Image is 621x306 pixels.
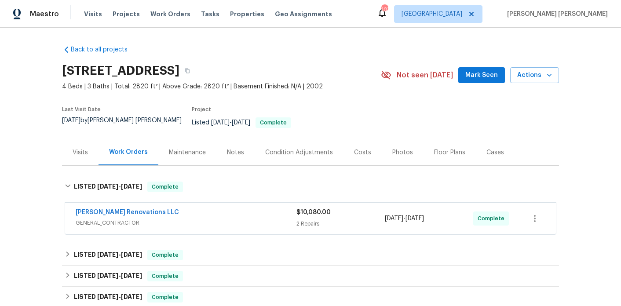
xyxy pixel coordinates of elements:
[97,251,142,258] span: -
[62,266,559,287] div: LISTED [DATE]-[DATE]Complete
[354,148,371,157] div: Costs
[385,214,424,223] span: -
[517,70,552,81] span: Actions
[30,10,59,18] span: Maestro
[402,10,462,18] span: [GEOGRAPHIC_DATA]
[97,273,142,279] span: -
[74,182,142,192] h6: LISTED
[97,251,118,258] span: [DATE]
[232,120,250,126] span: [DATE]
[148,293,182,302] span: Complete
[121,294,142,300] span: [DATE]
[510,67,559,84] button: Actions
[192,120,291,126] span: Listed
[397,71,453,80] span: Not seen [DATE]
[434,148,465,157] div: Floor Plans
[478,214,508,223] span: Complete
[230,10,264,18] span: Properties
[265,148,333,157] div: Condition Adjustments
[392,148,413,157] div: Photos
[296,209,331,215] span: $10,080.00
[62,66,179,75] h2: [STREET_ADDRESS]
[121,183,142,189] span: [DATE]
[73,148,88,157] div: Visits
[121,251,142,258] span: [DATE]
[227,148,244,157] div: Notes
[113,10,140,18] span: Projects
[201,11,219,17] span: Tasks
[381,5,387,14] div: 107
[74,271,142,281] h6: LISTED
[486,148,504,157] div: Cases
[275,10,332,18] span: Geo Assignments
[121,273,142,279] span: [DATE]
[97,183,118,189] span: [DATE]
[150,10,190,18] span: Work Orders
[465,70,498,81] span: Mark Seen
[76,219,296,227] span: GENERAL_CONTRACTOR
[62,117,192,134] div: by [PERSON_NAME] [PERSON_NAME]
[179,63,195,79] button: Copy Address
[458,67,505,84] button: Mark Seen
[84,10,102,18] span: Visits
[109,148,148,157] div: Work Orders
[504,10,608,18] span: [PERSON_NAME] [PERSON_NAME]
[211,120,250,126] span: -
[97,294,118,300] span: [DATE]
[74,292,142,302] h6: LISTED
[211,120,230,126] span: [DATE]
[405,215,424,222] span: [DATE]
[62,244,559,266] div: LISTED [DATE]-[DATE]Complete
[296,219,385,228] div: 2 Repairs
[385,215,403,222] span: [DATE]
[256,120,290,125] span: Complete
[148,182,182,191] span: Complete
[74,250,142,260] h6: LISTED
[62,173,559,201] div: LISTED [DATE]-[DATE]Complete
[62,45,146,54] a: Back to all projects
[148,251,182,259] span: Complete
[148,272,182,280] span: Complete
[97,273,118,279] span: [DATE]
[62,82,381,91] span: 4 Beds | 3 Baths | Total: 2820 ft² | Above Grade: 2820 ft² | Basement Finished: N/A | 2002
[169,148,206,157] div: Maintenance
[97,183,142,189] span: -
[62,117,80,124] span: [DATE]
[97,294,142,300] span: -
[192,107,211,112] span: Project
[76,209,179,215] a: [PERSON_NAME] Renovations LLC
[62,107,101,112] span: Last Visit Date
